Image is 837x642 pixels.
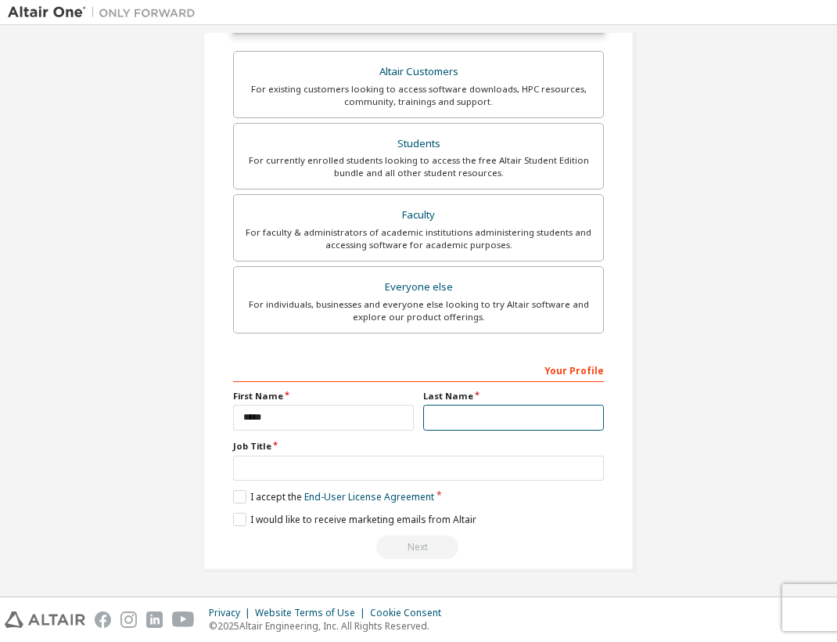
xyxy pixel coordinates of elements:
[8,5,203,20] img: Altair One
[243,276,594,298] div: Everyone else
[233,440,604,453] label: Job Title
[233,390,414,402] label: First Name
[243,226,594,251] div: For faculty & administrators of academic institutions administering students and accessing softwa...
[233,513,476,526] label: I would like to receive marketing emails from Altair
[233,536,604,559] div: Read and acccept EULA to continue
[172,611,195,628] img: youtube.svg
[233,490,434,503] label: I accept the
[120,611,137,628] img: instagram.svg
[255,607,370,619] div: Website Terms of Use
[243,83,594,108] div: For existing customers looking to access software downloads, HPC resources, community, trainings ...
[243,61,594,83] div: Altair Customers
[146,611,163,628] img: linkedin.svg
[209,607,255,619] div: Privacy
[243,154,594,179] div: For currently enrolled students looking to access the free Altair Student Edition bundle and all ...
[243,204,594,226] div: Faculty
[243,133,594,155] div: Students
[370,607,451,619] div: Cookie Consent
[233,357,604,382] div: Your Profile
[209,619,451,633] p: © 2025 Altair Engineering, Inc. All Rights Reserved.
[243,298,594,323] div: For individuals, businesses and everyone else looking to try Altair software and explore our prod...
[5,611,85,628] img: altair_logo.svg
[304,490,434,503] a: End-User License Agreement
[95,611,111,628] img: facebook.svg
[423,390,604,402] label: Last Name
